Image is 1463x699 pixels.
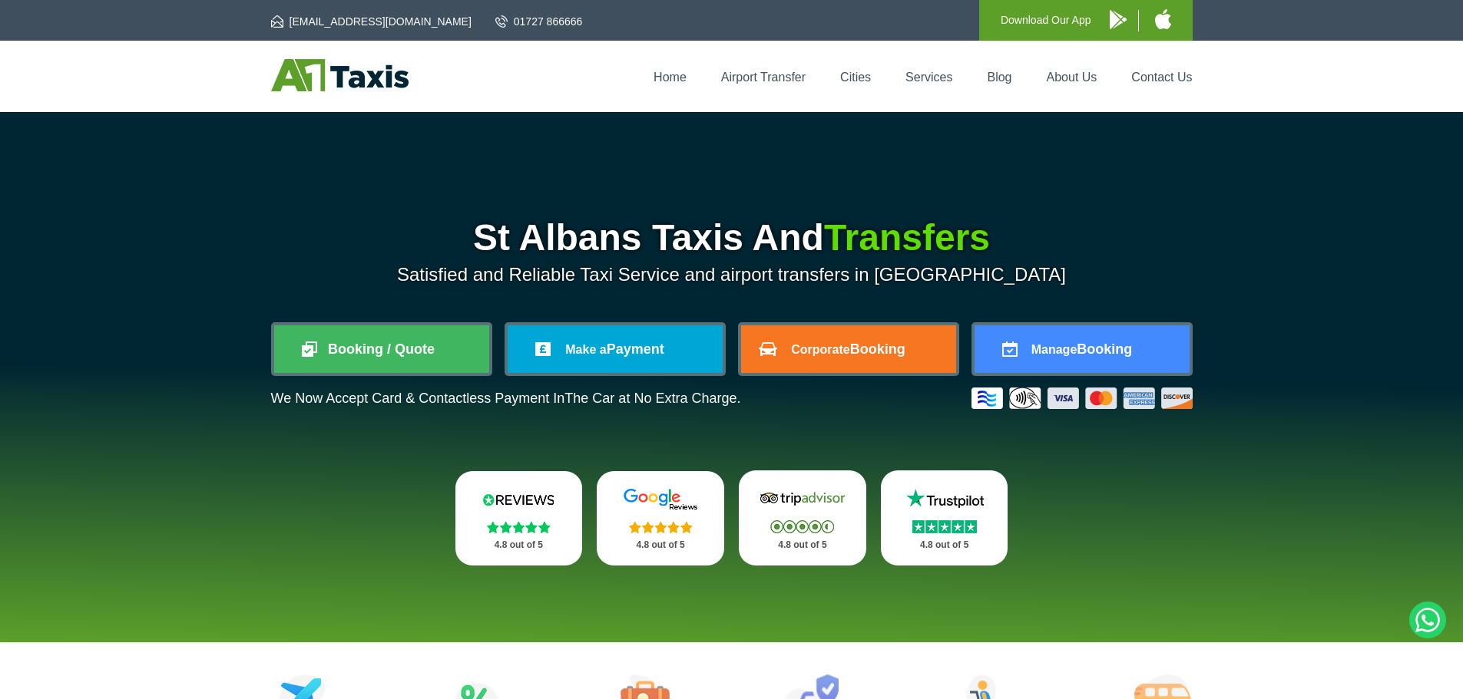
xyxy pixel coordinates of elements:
img: Stars [912,520,977,533]
span: Make a [565,343,606,356]
img: Stars [629,521,693,533]
p: 4.8 out of 5 [898,536,991,555]
p: Download Our App [1001,11,1091,30]
a: Tripadvisor Stars 4.8 out of 5 [739,470,866,565]
img: Stars [770,520,834,533]
a: Blog [987,71,1011,84]
p: Satisfied and Reliable Taxi Service and airport transfers in [GEOGRAPHIC_DATA] [271,264,1193,285]
a: Cities [840,71,871,84]
p: 4.8 out of 5 [756,536,849,555]
a: Airport Transfer [721,71,806,84]
span: Transfers [824,217,990,258]
img: Reviews.io [472,488,564,511]
a: Google Stars 4.8 out of 5 [597,471,724,565]
span: Manage [1031,343,1077,356]
a: Make aPayment [508,325,723,373]
a: Contact Us [1131,71,1192,84]
a: Home [654,71,687,84]
img: Tripadvisor [756,487,849,510]
a: Services [905,71,952,84]
img: A1 Taxis Android App [1110,10,1127,29]
span: The Car at No Extra Charge. [564,391,740,406]
img: A1 Taxis iPhone App [1155,9,1171,29]
a: 01727 866666 [495,14,583,29]
a: About Us [1047,71,1097,84]
img: A1 Taxis St Albans LTD [271,59,409,91]
a: [EMAIL_ADDRESS][DOMAIN_NAME] [271,14,472,29]
img: Trustpilot [899,487,991,510]
a: Reviews.io Stars 4.8 out of 5 [455,471,583,565]
a: ManageBooking [975,325,1190,373]
span: Corporate [791,343,849,356]
h1: St Albans Taxis And [271,219,1193,256]
p: We Now Accept Card & Contactless Payment In [271,391,741,407]
a: CorporateBooking [741,325,956,373]
img: Stars [487,521,551,533]
img: Credit And Debit Cards [971,387,1193,409]
p: 4.8 out of 5 [614,536,707,555]
a: Trustpilot Stars 4.8 out of 5 [881,470,1008,565]
a: Booking / Quote [274,325,489,373]
img: Google [614,488,707,511]
p: 4.8 out of 5 [472,536,566,555]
